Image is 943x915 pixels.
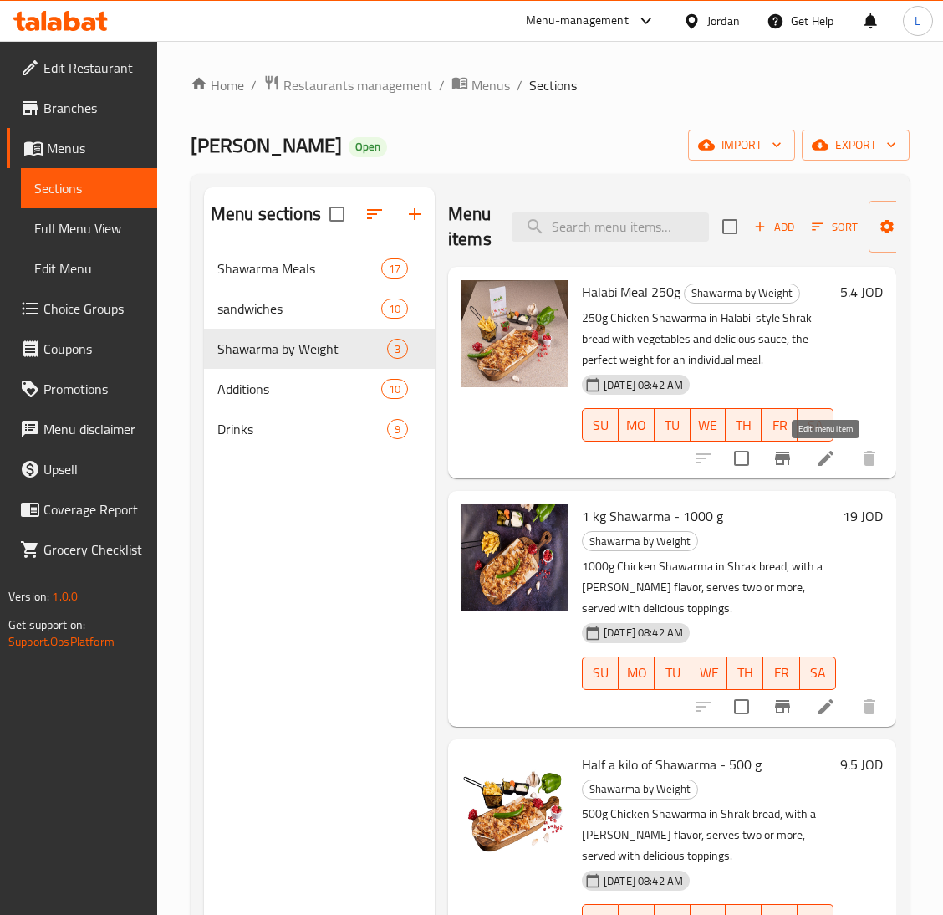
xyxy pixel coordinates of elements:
img: Halabi Meal 250g [461,280,568,387]
button: Branch-specific-item [762,438,803,478]
span: Additions [217,379,381,399]
button: Add section [395,194,435,234]
span: Add [752,217,797,237]
button: SA [800,657,836,690]
span: Menu disclaimer [43,419,144,439]
span: MO [625,661,648,685]
a: Grocery Checklist [7,529,157,570]
span: Menus [471,75,510,95]
span: Full Menu View [34,218,144,238]
span: FR [768,413,791,437]
span: Shawarma by Weight [217,339,387,359]
a: Menus [451,74,510,96]
span: Half a kilo of Shawarma - 500 g [582,752,762,777]
div: items [381,299,408,319]
span: TU [661,413,684,437]
span: TU [661,661,684,685]
a: Coupons [7,329,157,369]
a: Coverage Report [7,489,157,529]
span: 17 [382,261,407,277]
span: Sections [529,75,577,95]
div: items [387,419,408,439]
span: WE [698,661,721,685]
span: Edit Menu [34,258,144,279]
h6: 19 JOD [843,504,883,528]
button: delete [849,687,889,727]
button: import [688,130,795,161]
span: Promotions [43,379,144,399]
a: Promotions [7,369,157,409]
span: Select to update [724,441,759,476]
button: MO [619,657,655,690]
button: Add [747,214,801,240]
div: Shawarma by Weight3 [204,329,435,369]
button: delete [849,438,889,478]
nav: breadcrumb [191,74,910,96]
span: Sort [812,217,858,237]
button: TU [655,657,691,690]
button: SU [582,657,619,690]
div: Open [349,137,387,157]
div: Shawarma by Weight [582,531,698,551]
h6: 5.4 JOD [840,280,883,304]
p: 500g Chicken Shawarma in Shrak bread, with a [PERSON_NAME] flavor, serves two or more, served wit... [582,804,833,866]
span: Select all sections [319,197,354,232]
div: items [381,379,408,399]
span: export [815,135,896,156]
span: Add item [747,214,801,240]
button: Sort [808,214,862,240]
span: SU [589,413,612,437]
a: Edit Menu [21,248,157,289]
span: SU [589,661,612,685]
img: Half a kilo of Shawarma - 500 g [461,753,568,860]
a: Edit Restaurant [7,48,157,88]
span: 1 kg Shawarma - 1000 g [582,504,723,529]
span: Select section [712,209,747,244]
span: Upsell [43,459,144,479]
span: Coverage Report [43,499,144,519]
div: items [387,339,408,359]
span: Menus [47,138,144,158]
div: Shawarma Meals [217,258,381,279]
div: Jordan [707,12,740,30]
li: / [517,75,522,95]
span: Coupons [43,339,144,359]
button: TH [727,657,763,690]
button: SA [798,408,833,442]
li: / [439,75,445,95]
img: 1 kg Shawarma - 1000 g [461,504,568,611]
span: [DATE] 08:42 AM [597,873,690,889]
p: 1000g Chicken Shawarma in Shrak bread, with a [PERSON_NAME] flavor, serves two or more, served wi... [582,556,836,619]
div: sandwiches10 [204,289,435,329]
span: 1.0.0 [52,585,78,607]
a: Home [191,75,244,95]
button: Branch-specific-item [762,687,803,727]
button: MO [619,408,655,442]
span: Drinks [217,419,387,439]
div: Shawarma Meals17 [204,248,435,289]
h2: Menu items [448,202,492,252]
span: MO [625,413,648,437]
a: Menu disclaimer [7,409,157,449]
button: export [802,130,910,161]
div: Shawarma by Weight [582,780,698,800]
button: SU [582,408,619,442]
span: [PERSON_NAME] [191,126,342,164]
span: WE [697,413,720,437]
button: TU [655,408,691,442]
button: FR [762,408,798,442]
span: Restaurants management [283,75,432,95]
div: Menu-management [526,11,629,31]
div: Shawarma by Weight [684,284,800,304]
div: Additions10 [204,369,435,409]
span: SA [807,661,829,685]
button: FR [763,657,799,690]
h6: 9.5 JOD [840,753,883,776]
h2: Menu sections [211,202,321,227]
p: 250g Chicken Shawarma in Halabi-style Shrak bread with vegetables and delicious sauce, the perfec... [582,308,833,371]
span: Open [349,140,387,154]
span: TH [732,413,755,437]
a: Choice Groups [7,289,157,329]
span: SA [804,413,827,437]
